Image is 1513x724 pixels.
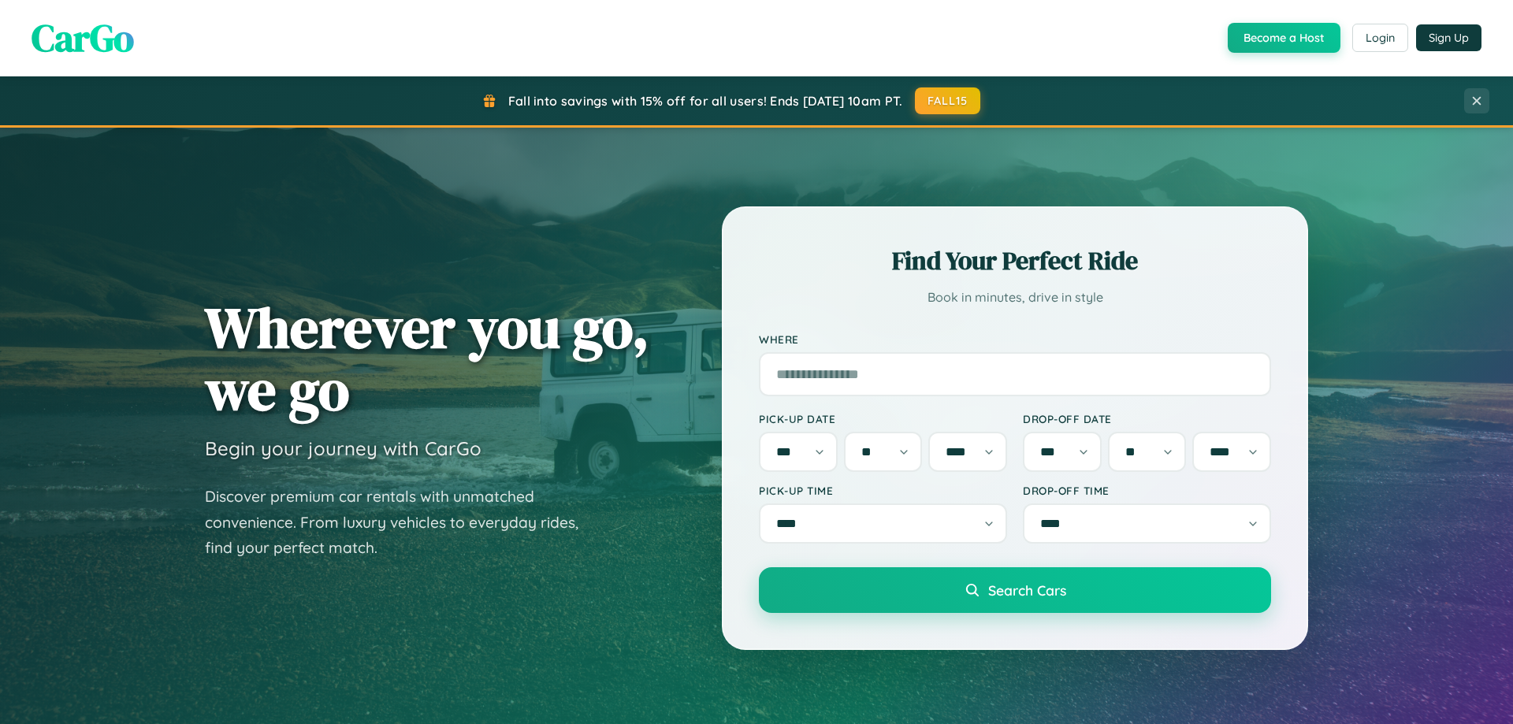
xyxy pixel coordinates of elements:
span: Fall into savings with 15% off for all users! Ends [DATE] 10am PT. [508,93,903,109]
label: Drop-off Date [1023,412,1271,425]
p: Book in minutes, drive in style [759,286,1271,309]
label: Drop-off Time [1023,484,1271,497]
h2: Find Your Perfect Ride [759,243,1271,278]
h1: Wherever you go, we go [205,296,649,421]
label: Where [759,332,1271,346]
span: Search Cars [988,581,1066,599]
button: Login [1352,24,1408,52]
button: Sign Up [1416,24,1481,51]
label: Pick-up Time [759,484,1007,497]
button: FALL15 [915,87,981,114]
button: Search Cars [759,567,1271,613]
span: CarGo [32,12,134,64]
p: Discover premium car rentals with unmatched convenience. From luxury vehicles to everyday rides, ... [205,484,599,561]
button: Become a Host [1228,23,1340,53]
label: Pick-up Date [759,412,1007,425]
h3: Begin your journey with CarGo [205,436,481,460]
